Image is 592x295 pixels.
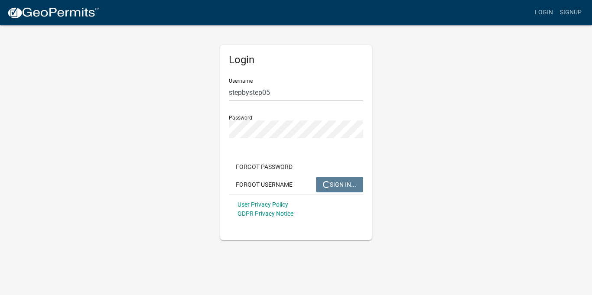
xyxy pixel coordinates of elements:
button: Forgot Username [229,177,299,192]
a: Login [531,4,556,21]
button: SIGN IN... [316,177,363,192]
a: GDPR Privacy Notice [237,210,293,217]
a: Signup [556,4,585,21]
span: SIGN IN... [323,181,356,188]
a: User Privacy Policy [237,201,288,208]
h5: Login [229,54,363,66]
button: Forgot Password [229,159,299,175]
